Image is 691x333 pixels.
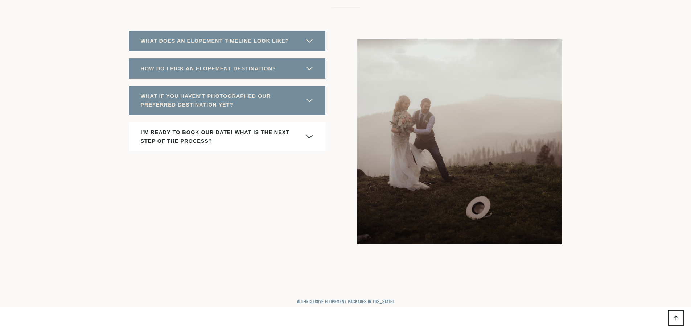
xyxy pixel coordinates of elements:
[129,58,325,79] button: HOW DO I PICK AN ELOPEMENT DESTINATION?
[129,122,325,151] button: I’M READY TO BOOK OUR DATE! WHAT IS THE NEXT STEP OF THE PROCESS?
[141,128,301,145] span: I’M READY TO BOOK OUR DATE! WHAT IS THE NEXT STEP OF THE PROCESS?
[141,92,301,109] span: WHAT IF YOU HAVEN’T PHOTOGRAPHED OUR PREFERRED DESTINATION YET?
[129,86,325,115] button: WHAT IF YOU HAVEN’T PHOTOGRAPHED OUR PREFERRED DESTINATION YET?
[668,310,684,326] a: Scroll to top
[357,39,562,244] img: Groom helping bride when her hat blew off her head on their Montana mountain peak all inclusive e...
[141,37,289,45] span: WHAT DOES AN ELOPEMENT TIMELINE LOOK LIKE?
[141,64,276,73] span: HOW DO I PICK AN ELOPEMENT DESTINATION?
[129,31,325,51] button: WHAT DOES AN ELOPEMENT TIMELINE LOOK LIKE?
